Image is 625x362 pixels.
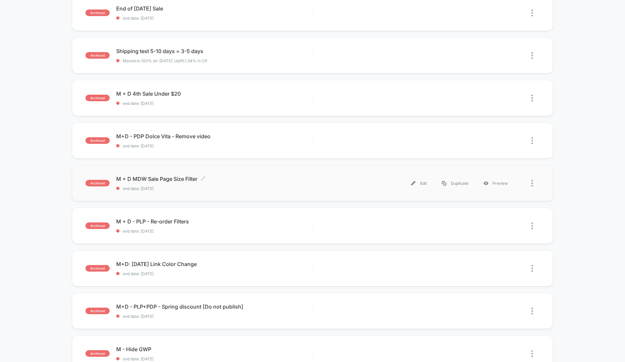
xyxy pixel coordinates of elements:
[116,133,312,140] span: M+D - PDP Dolce Vita - Remove video
[116,218,312,225] span: M + D - PLP - Re-order Filters
[531,137,533,144] img: close
[531,95,533,102] img: close
[476,176,515,191] div: Preview
[116,90,312,97] span: M + D 4th Sale Under $20
[116,101,312,106] span: end date: [DATE]
[116,346,312,352] span: M - Hide GWP
[123,58,207,63] span: Moved to 100% on: [DATE] . Uplift: 1.34% in CR
[85,350,110,357] span: archived
[411,181,415,185] img: menu
[85,137,110,144] span: archived
[116,5,312,12] span: End of [DATE] Sale
[531,350,533,357] img: close
[531,308,533,314] img: close
[85,308,110,314] span: archived
[116,16,312,21] span: end date: [DATE]
[85,265,110,272] span: archived
[442,181,446,185] img: menu
[85,52,110,59] span: archived
[85,95,110,101] span: archived
[531,265,533,272] img: close
[404,176,434,191] div: Edit
[116,303,312,310] span: M+D - PLP+PDP - Spring discount [Do not publish]
[531,180,533,187] img: close
[85,222,110,229] span: archived
[116,48,312,54] span: Shipping test 5-10 days = 3-5 days
[434,176,476,191] div: Duplicate
[116,229,312,234] span: end date: [DATE]
[116,261,312,267] span: M+D: [DATE] Link Color Change
[116,271,312,276] span: end date: [DATE]
[531,222,533,229] img: close
[85,180,110,186] span: archived
[116,186,312,191] span: end date: [DATE]
[116,314,312,319] span: end date: [DATE]
[116,356,312,361] span: end date: [DATE]
[116,143,312,148] span: end date: [DATE]
[531,10,533,16] img: close
[116,176,312,182] span: M + D MDW Sale Page Size Filter
[85,10,110,16] span: archived
[531,52,533,59] img: close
